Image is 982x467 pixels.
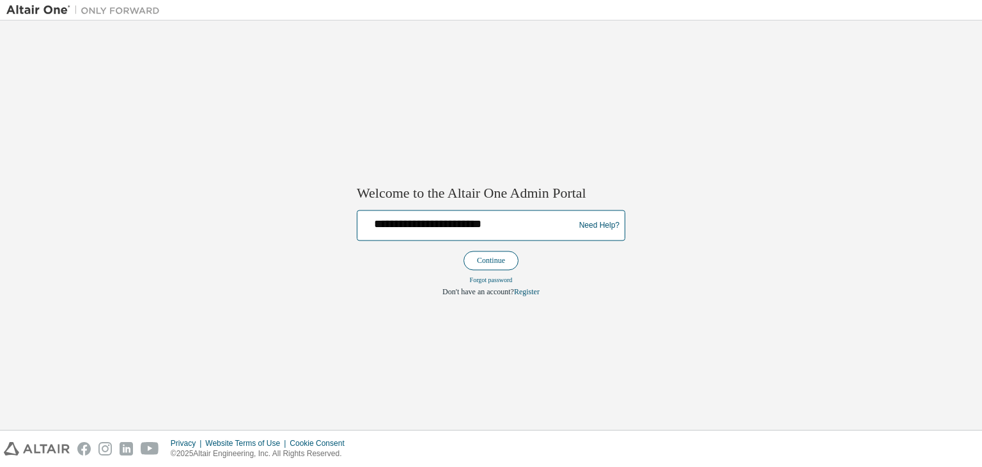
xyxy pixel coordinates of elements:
img: linkedin.svg [120,442,133,455]
p: © 2025 Altair Engineering, Inc. All Rights Reserved. [171,448,352,459]
img: youtube.svg [141,442,159,455]
img: instagram.svg [98,442,112,455]
img: Altair One [6,4,166,17]
img: altair_logo.svg [4,442,70,455]
h2: Welcome to the Altair One Admin Portal [357,184,625,202]
button: Continue [464,251,518,271]
div: Cookie Consent [290,438,352,448]
a: Register [514,288,540,297]
div: Website Terms of Use [205,438,290,448]
a: Forgot password [470,277,513,284]
span: Don't have an account? [442,288,514,297]
img: facebook.svg [77,442,91,455]
a: Need Help? [579,225,620,226]
div: Privacy [171,438,205,448]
